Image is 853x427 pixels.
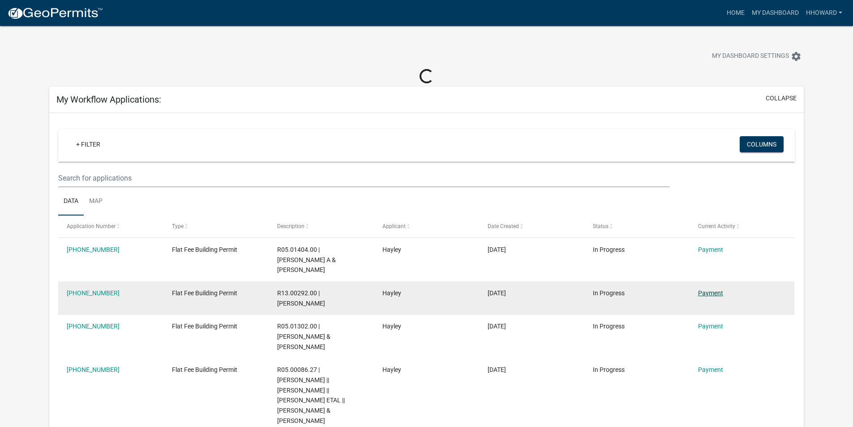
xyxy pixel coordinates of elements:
a: Map [84,187,108,216]
datatable-header-cell: Application Number [58,216,163,237]
datatable-header-cell: Applicant [374,216,479,237]
span: Hayley [382,246,401,253]
span: 09/16/2025 [488,323,506,330]
span: Applicant [382,223,406,229]
span: Hayley [382,289,401,297]
datatable-header-cell: Type [163,216,269,237]
span: R05.01302.00 | DAVID D & JODY HOUGHTON [277,323,330,350]
button: My Dashboard Settingssettings [705,47,809,65]
span: 09/19/2025 [488,246,506,253]
span: Hayley [382,366,401,373]
i: settings [791,51,802,62]
span: My Dashboard Settings [712,51,789,62]
span: Status [593,223,609,229]
a: Payment [698,246,723,253]
a: Hhoward [802,4,846,22]
span: In Progress [593,289,625,297]
span: 09/11/2025 [488,366,506,373]
a: Payment [698,323,723,330]
span: In Progress [593,323,625,330]
button: collapse [766,94,797,103]
span: Hayley [382,323,401,330]
datatable-header-cell: Description [269,216,374,237]
span: Application Number [67,223,116,229]
a: [PHONE_NUMBER] [67,323,120,330]
span: Current Activity [698,223,735,229]
span: Date Created [488,223,519,229]
a: Data [58,187,84,216]
span: Flat Fee Building Permit [172,289,237,297]
span: Flat Fee Building Permit [172,366,237,373]
a: Home [723,4,748,22]
span: Flat Fee Building Permit [172,323,237,330]
datatable-header-cell: Current Activity [689,216,794,237]
a: Payment [698,289,723,297]
a: [PHONE_NUMBER] [67,246,120,253]
a: [PHONE_NUMBER] [67,289,120,297]
h5: My Workflow Applications: [56,94,161,105]
span: Description [277,223,304,229]
span: Flat Fee Building Permit [172,246,237,253]
a: + Filter [69,136,107,152]
span: In Progress [593,246,625,253]
span: Type [172,223,184,229]
span: 09/16/2025 [488,289,506,297]
span: R05.01404.00 | JUSTIN A & EMILY A WALLERICH [277,246,336,274]
datatable-header-cell: Date Created [479,216,584,237]
a: My Dashboard [748,4,802,22]
button: Columns [740,136,784,152]
a: [PHONE_NUMBER] [67,366,120,373]
span: R05.00086.27 | JOHN L WINDER JR || KATHLEEN M WINDER || ROBERT A WINDER ETAL || THOMAS L & AUDRA ... [277,366,345,424]
datatable-header-cell: Status [584,216,689,237]
span: In Progress [593,366,625,373]
input: Search for applications [58,169,669,187]
a: Payment [698,366,723,373]
span: R13.00292.00 | SHANE MATZKE [277,289,325,307]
